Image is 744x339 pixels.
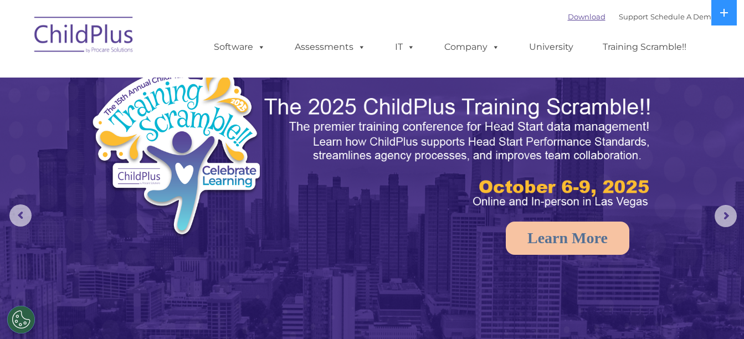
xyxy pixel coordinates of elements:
[384,36,426,58] a: IT
[154,119,201,127] span: Phone number
[506,222,629,255] a: Learn More
[433,36,511,58] a: Company
[29,9,140,64] img: ChildPlus by Procare Solutions
[154,73,188,81] span: Last name
[7,306,35,333] button: Cookies Settings
[592,36,697,58] a: Training Scramble!!
[203,36,276,58] a: Software
[568,12,606,21] a: Download
[518,36,584,58] a: University
[619,12,648,21] a: Support
[284,36,377,58] a: Assessments
[568,12,716,21] font: |
[689,286,744,339] iframe: Chat Widget
[650,12,716,21] a: Schedule A Demo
